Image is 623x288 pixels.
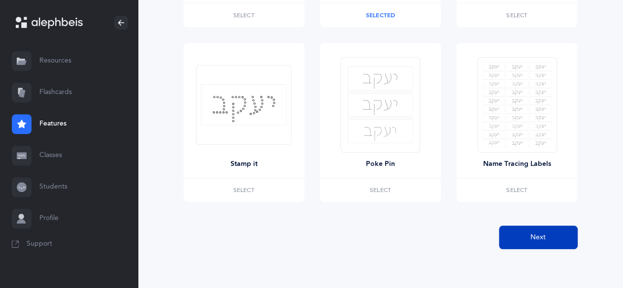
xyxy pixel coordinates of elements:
[233,187,255,193] span: Select
[366,12,395,19] span: Selected
[201,84,287,126] img: stamp-it.svg
[348,66,413,143] img: poke-pin.svg
[483,63,552,147] img: name-tracing-labels.svg
[366,159,395,169] div: Poke Pin
[574,239,611,276] iframe: Drift Widget Chat Controller
[27,239,52,249] span: Support
[499,225,578,249] button: Next
[230,159,258,169] div: Stamp it
[506,12,527,18] span: Select
[506,187,527,193] span: Select
[530,232,546,243] span: Next
[483,159,551,169] div: Name Tracing Labels
[233,12,255,18] span: Select
[370,187,391,193] span: Select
